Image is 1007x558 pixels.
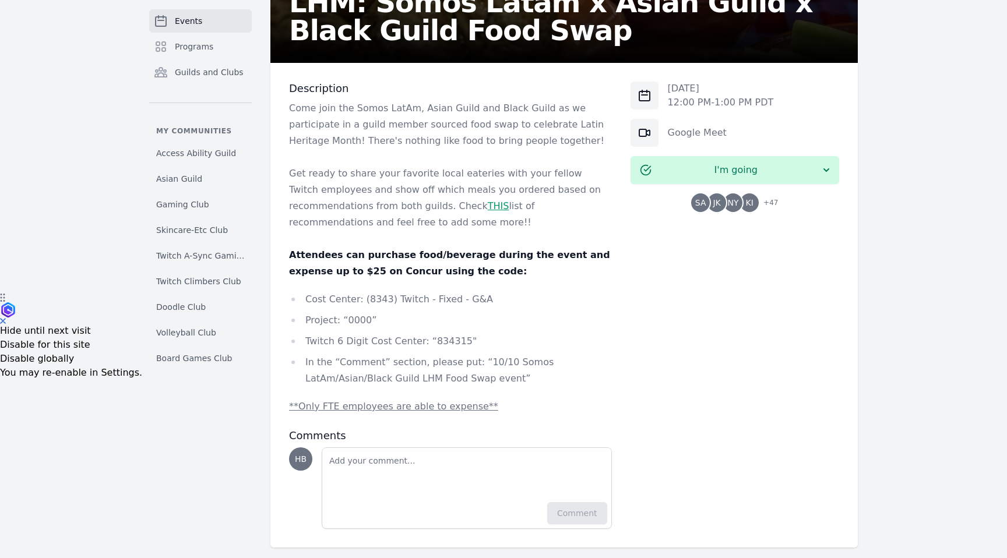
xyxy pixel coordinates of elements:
span: + 47 [756,196,778,212]
p: Get ready to share your favorite local eateries with your fellow Twitch employees and show off wh... [289,165,612,231]
span: Board Games Club [156,352,232,364]
span: I'm going [652,163,821,177]
p: 12:00 PM - 1:00 PM PDT [668,96,774,110]
h3: Comments [289,429,612,443]
a: Skincare-Etc Club [149,220,252,241]
p: Come join the Somos LatAm, Asian Guild and Black Guild as we participate in a guild member source... [289,100,612,149]
a: Access Ability Guild [149,143,252,164]
span: Programs [175,41,213,52]
u: **Only FTE employees are able to expense** [289,401,498,412]
span: Guilds and Clubs [175,66,244,78]
span: KI [745,199,753,207]
li: Project: “0000” [289,312,612,329]
h3: Description [289,82,612,96]
li: Cost Center: (8343) Twitch - Fixed - G&A [289,291,612,308]
button: Comment [547,502,607,524]
li: In the “Comment” section, please put: “10/10 Somos LatAm/Asian/Black Guild LHM Food Swap event” [289,354,612,387]
span: Events [175,15,202,27]
a: Asian Guild [149,168,252,189]
a: THIS [488,200,509,211]
span: Doodle Club [156,301,206,313]
span: Twitch Climbers Club [156,276,241,287]
span: Volleyball Club [156,327,216,338]
nav: Sidebar [149,9,252,369]
a: Events [149,9,252,33]
a: Google Meet [668,127,727,138]
li: Twitch 6 Digit Cost Center: “834315" [289,333,612,349]
a: Twitch A-Sync Gaming (TAG) Club [149,245,252,266]
strong: Attendees can purchase food/beverage during the event and expense up to $25 on Concur using the c... [289,249,610,277]
span: NY [728,199,739,207]
a: Gaming Club [149,194,252,215]
a: Guilds and Clubs [149,61,252,84]
button: I'm going [631,156,839,184]
p: [DATE] [668,82,774,96]
a: Doodle Club [149,296,252,317]
a: Twitch Climbers Club [149,271,252,292]
span: Skincare-Etc Club [156,224,228,236]
span: Asian Guild [156,173,202,185]
span: Gaming Club [156,199,209,210]
span: Twitch A-Sync Gaming (TAG) Club [156,250,245,262]
span: Access Ability Guild [156,147,236,159]
span: JK [713,199,720,207]
p: My communities [149,126,252,136]
span: HB [295,455,307,463]
span: SA [695,199,706,207]
a: Programs [149,35,252,58]
a: Board Games Club [149,348,252,369]
a: Volleyball Club [149,322,252,343]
